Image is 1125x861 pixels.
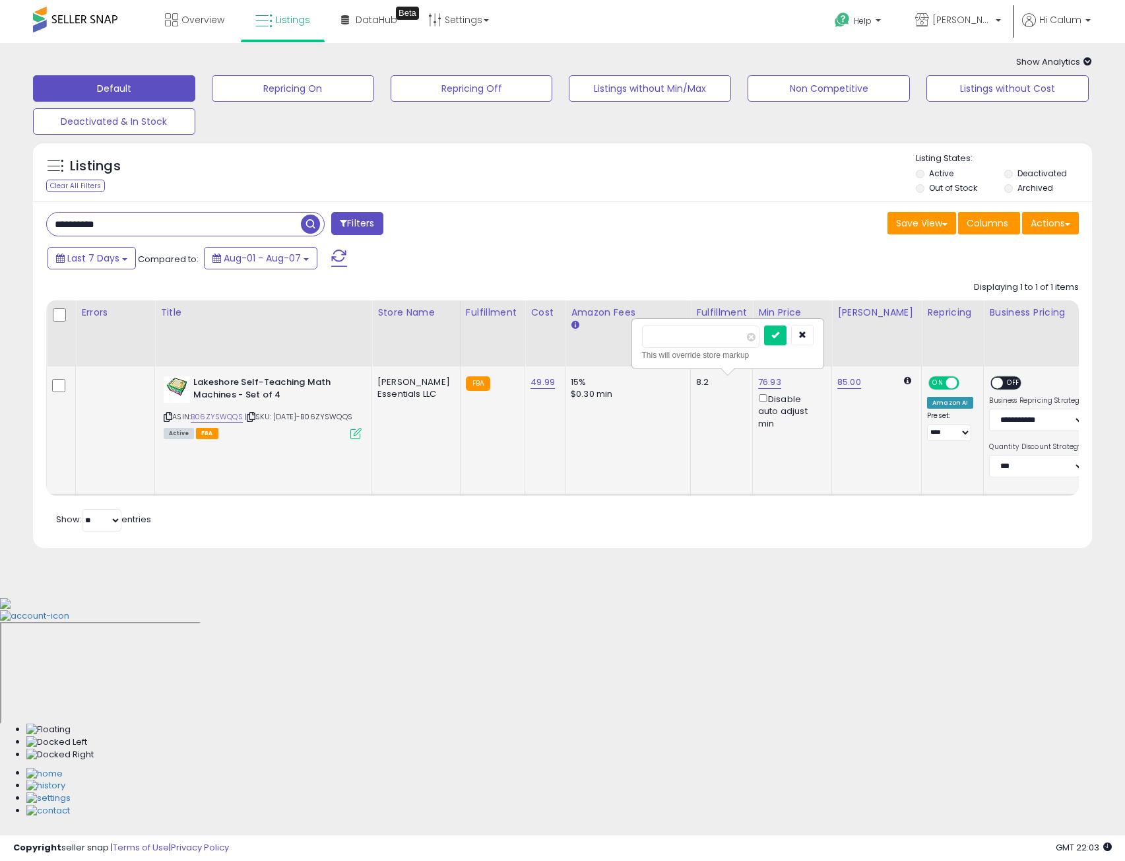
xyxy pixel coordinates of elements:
[26,792,71,805] img: Settings
[989,306,1123,320] div: Business Pricing
[164,376,190,403] img: 51HNmpPjbSL._SL40_.jpg
[834,12,851,28] i: Get Help
[391,75,553,102] button: Repricing Off
[927,306,978,320] div: Repricing
[70,157,121,176] h5: Listings
[466,306,519,320] div: Fulfillment
[26,768,63,780] img: Home
[642,349,814,362] div: This will override store markup
[929,182,977,193] label: Out of Stock
[56,513,151,526] span: Show: entries
[571,388,680,400] div: $0.30 min
[1016,55,1092,68] span: Show Analytics
[571,306,685,320] div: Amazon Fees
[356,13,397,26] span: DataHub
[26,749,94,761] img: Docked Right
[191,411,243,423] a: B06ZYSWQQS
[81,306,149,320] div: Errors
[530,306,560,320] div: Cost
[957,378,979,389] span: OFF
[930,378,946,389] span: ON
[696,376,742,388] div: 8.2
[571,376,680,388] div: 15%
[33,75,195,102] button: Default
[932,13,992,26] span: [PERSON_NAME] Essentials LLC
[887,212,956,234] button: Save View
[927,411,973,441] div: Preset:
[974,281,1079,294] div: Displaying 1 to 1 of 1 items
[48,247,136,269] button: Last 7 Days
[67,252,119,265] span: Last 7 Days
[26,805,70,817] img: Contact
[758,392,821,430] div: Disable auto adjust min
[1039,13,1081,26] span: Hi Calum
[164,428,194,439] span: All listings currently available for purchase on Amazon
[1017,182,1053,193] label: Archived
[748,75,910,102] button: Non Competitive
[26,780,65,792] img: History
[696,306,747,333] div: Fulfillment Cost
[331,212,383,235] button: Filters
[854,15,872,26] span: Help
[1004,378,1025,389] span: OFF
[46,180,105,192] div: Clear All Filters
[1022,13,1091,43] a: Hi Calum
[758,306,826,320] div: Min Price
[989,396,1085,405] label: Business Repricing Strategy:
[1017,168,1067,179] label: Deactivated
[245,411,352,422] span: | SKU: [DATE]-B06ZYSWQQS
[396,7,419,20] div: Tooltip anchor
[958,212,1020,234] button: Columns
[377,306,455,320] div: Store Name
[138,253,199,265] span: Compared to:
[466,376,490,391] small: FBA
[837,376,861,389] a: 85.00
[571,320,579,331] small: Amazon Fees.
[196,428,218,439] span: FBA
[916,153,1092,165] p: Listing States:
[276,13,310,26] span: Listings
[164,376,362,438] div: ASIN:
[212,75,374,102] button: Repricing On
[967,217,1008,230] span: Columns
[824,2,894,43] a: Help
[204,247,317,269] button: Aug-01 - Aug-07
[224,252,301,265] span: Aug-01 - Aug-07
[33,108,195,135] button: Deactivated & In Stock
[989,442,1085,452] label: Quantity Discount Strategy:
[1022,212,1079,234] button: Actions
[160,306,366,320] div: Title
[927,397,973,409] div: Amazon AI
[837,306,916,320] div: [PERSON_NAME]
[26,724,71,736] img: Floating
[530,376,555,389] a: 49.99
[929,168,953,179] label: Active
[181,13,224,26] span: Overview
[26,736,87,749] img: Docked Left
[926,75,1089,102] button: Listings without Cost
[569,75,731,102] button: Listings without Min/Max
[193,376,354,404] b: Lakeshore Self-Teaching Math Machines - Set of 4
[758,376,781,389] a: 76.93
[377,376,450,400] div: [PERSON_NAME] Essentials LLC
